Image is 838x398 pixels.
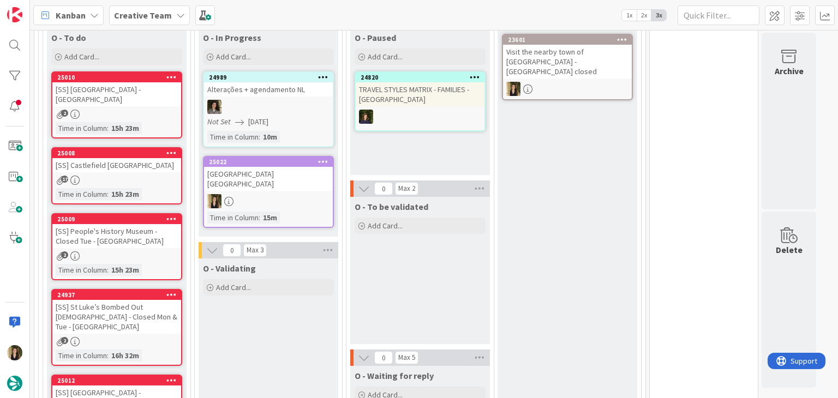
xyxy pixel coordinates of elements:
[109,349,142,361] div: 16h 32m
[207,194,222,208] img: SP
[56,122,107,134] div: Time in Column
[368,221,403,231] span: Add Card...
[52,376,181,385] div: 25012
[52,148,181,158] div: 25008
[107,122,109,134] span: :
[374,182,393,195] span: 0
[259,212,260,224] span: :
[61,337,68,344] span: 2
[503,82,632,96] div: SP
[7,376,22,391] img: avatar
[260,212,280,224] div: 15m
[57,291,181,299] div: 24937
[204,82,333,97] div: Alterações + agendamento NL
[637,10,651,21] span: 2x
[114,10,172,21] b: Creative Team
[651,10,666,21] span: 3x
[56,9,86,22] span: Kanban
[355,201,428,212] span: O - To be validated
[203,263,256,274] span: O - Validating
[204,100,333,114] div: MS
[57,74,181,81] div: 25010
[398,355,415,360] div: Max 5
[207,100,222,114] img: MS
[56,264,107,276] div: Time in Column
[209,74,333,81] div: 24989
[52,214,181,224] div: 25009
[56,349,107,361] div: Time in Column
[374,351,393,364] span: 0
[503,35,632,79] div: 23601Visit the nearby town of [GEOGRAPHIC_DATA] - [GEOGRAPHIC_DATA] closed
[368,52,403,62] span: Add Card...
[52,73,181,106] div: 25010[SS] [GEOGRAPHIC_DATA] - [GEOGRAPHIC_DATA]
[23,2,50,15] span: Support
[64,52,99,62] span: Add Card...
[57,149,181,157] div: 25008
[503,35,632,45] div: 23601
[508,36,632,44] div: 23601
[52,82,181,106] div: [SS] [GEOGRAPHIC_DATA] - [GEOGRAPHIC_DATA]
[51,32,86,43] span: O - To do
[622,10,637,21] span: 1x
[355,370,434,381] span: O - Waiting for reply
[207,131,259,143] div: Time in Column
[61,176,68,183] span: 17
[204,73,333,97] div: 24989Alterações + agendamento NL
[204,73,333,82] div: 24989
[52,158,181,172] div: [SS] Castlefield [GEOGRAPHIC_DATA]
[678,5,759,25] input: Quick Filter...
[61,110,68,117] span: 2
[52,214,181,248] div: 25009[SS] People's History Museum - Closed Tue - [GEOGRAPHIC_DATA]
[359,110,373,124] img: MC
[57,215,181,223] div: 25009
[107,349,109,361] span: :
[204,194,333,208] div: SP
[52,300,181,334] div: [SS] St Luke’s Bombed Out [DEMOGRAPHIC_DATA] - Closed Mon & Tue - [GEOGRAPHIC_DATA]
[52,290,181,300] div: 24937
[203,32,261,43] span: O - In Progress
[398,186,415,191] div: Max 2
[247,248,264,253] div: Max 3
[356,110,484,124] div: MC
[204,157,333,167] div: 25022
[223,244,241,257] span: 0
[107,264,109,276] span: :
[61,251,68,258] span: 2
[259,131,260,143] span: :
[52,290,181,334] div: 24937[SS] St Luke’s Bombed Out [DEMOGRAPHIC_DATA] - Closed Mon & Tue - [GEOGRAPHIC_DATA]
[109,264,142,276] div: 15h 23m
[355,32,396,43] span: O - Paused
[260,131,280,143] div: 10m
[52,148,181,172] div: 25008[SS] Castlefield [GEOGRAPHIC_DATA]
[506,82,520,96] img: SP
[775,64,804,77] div: Archive
[356,73,484,82] div: 24820
[7,7,22,22] img: Visit kanbanzone.com
[207,212,259,224] div: Time in Column
[216,282,251,292] span: Add Card...
[109,188,142,200] div: 15h 23m
[57,377,181,384] div: 25012
[204,167,333,191] div: [GEOGRAPHIC_DATA] [GEOGRAPHIC_DATA]
[52,224,181,248] div: [SS] People's History Museum - Closed Tue - [GEOGRAPHIC_DATA]
[7,345,22,360] img: SP
[503,45,632,79] div: Visit the nearby town of [GEOGRAPHIC_DATA] - [GEOGRAPHIC_DATA] closed
[216,52,251,62] span: Add Card...
[107,188,109,200] span: :
[356,73,484,106] div: 24820TRAVEL STYLES MATRIX - FAMILIES - [GEOGRAPHIC_DATA]
[109,122,142,134] div: 15h 23m
[207,117,231,126] i: Not Set
[248,116,268,128] span: [DATE]
[204,157,333,191] div: 25022[GEOGRAPHIC_DATA] [GEOGRAPHIC_DATA]
[209,158,333,166] div: 25022
[56,188,107,200] div: Time in Column
[356,82,484,106] div: TRAVEL STYLES MATRIX - FAMILIES - [GEOGRAPHIC_DATA]
[776,243,803,256] div: Delete
[52,73,181,82] div: 25010
[361,74,484,81] div: 24820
